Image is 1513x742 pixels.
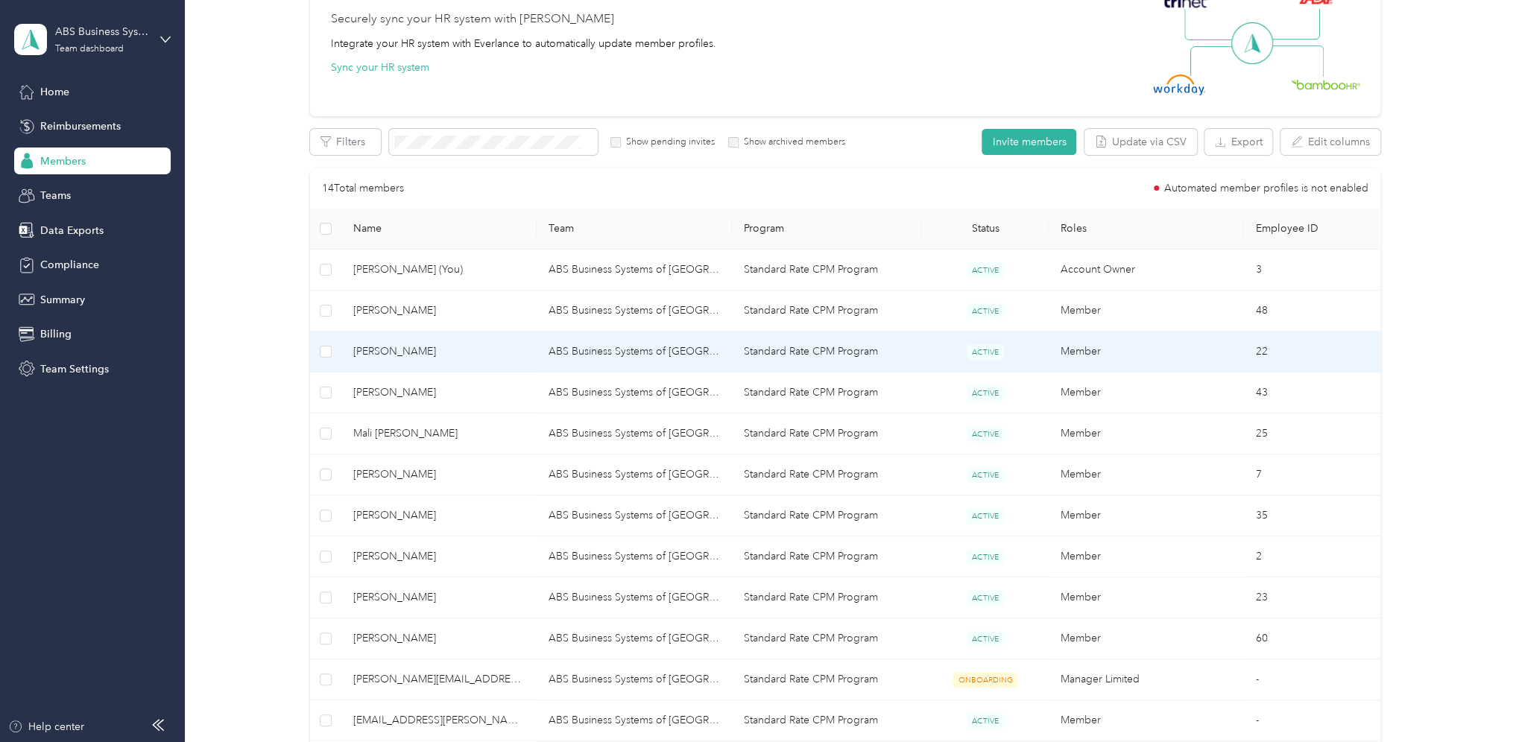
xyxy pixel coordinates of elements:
td: 2 [1244,536,1380,577]
span: Data Exports [40,223,104,238]
span: Automated member profiles is not enabled [1164,183,1368,194]
span: Compliance [40,257,99,273]
td: Member [1049,332,1244,372]
th: Name [341,209,537,250]
span: ACTIVE [967,385,1004,401]
span: ACTIVE [967,262,1004,278]
div: ABS Business Systems of [GEOGRAPHIC_DATA] [55,24,148,39]
button: Invite members [982,129,1076,155]
td: Patrick May [341,454,537,495]
div: Securely sync your HR system with [PERSON_NAME] [331,10,614,28]
td: Standard Rate CPM Program [732,372,922,413]
th: Program [732,209,922,250]
td: - [1244,700,1380,741]
span: ACTIVE [967,631,1004,647]
td: Member [1049,536,1244,577]
td: Mali Goff [341,413,537,454]
span: [PERSON_NAME] [353,343,525,360]
img: Line Left Down [1190,45,1242,76]
td: Standard Rate CPM Program [732,618,922,659]
td: Member [1049,700,1244,741]
span: ACTIVE [967,590,1004,606]
td: bo.bolton@absimage.com [341,700,537,741]
span: Mali [PERSON_NAME] [353,425,525,442]
span: [PERSON_NAME] [353,507,525,524]
td: Timothy Wright [341,291,537,332]
td: Standard Rate CPM Program [732,700,922,741]
td: Standard Rate CPM Program [732,495,922,536]
td: ABS Business Systems of Birmingham [537,495,732,536]
td: Member [1049,372,1244,413]
span: ACTIVE [967,344,1004,360]
td: 22 [1244,332,1380,372]
img: Workday [1153,74,1205,95]
td: 43 [1244,372,1380,413]
div: Integrate your HR system with Everlance to automatically update member profiles. [331,36,716,51]
p: 14 Total members [322,180,404,197]
span: [PERSON_NAME] [353,384,525,401]
td: Standard Rate CPM Program [732,659,922,700]
span: ACTIVE [967,713,1004,729]
button: Export [1204,129,1272,155]
span: [PERSON_NAME] [353,589,525,606]
span: Home [40,84,69,100]
td: Member [1049,291,1244,332]
td: Standard Rate CPM Program [732,413,922,454]
img: Line Left Up [1184,9,1236,41]
div: Team dashboard [55,45,124,54]
img: BambooHR [1291,79,1359,89]
span: [PERSON_NAME] [353,466,525,483]
td: ONBOARDING [922,659,1049,700]
td: Gary Smith [341,372,537,413]
span: [EMAIL_ADDRESS][PERSON_NAME][DOMAIN_NAME] [353,712,525,729]
span: ACTIVE [967,549,1004,565]
span: ACTIVE [967,426,1004,442]
td: Member [1049,454,1244,495]
td: ABS Business Systems of Birmingham [537,659,732,700]
td: Standard Rate CPM Program [732,454,922,495]
td: Paul Lewis (You) [341,250,537,291]
span: ACTIVE [967,467,1004,483]
span: Members [40,153,86,169]
td: 35 [1244,495,1380,536]
td: ABS Business Systems of Birmingham [537,332,732,372]
button: Update via CSV [1084,129,1197,155]
td: ABS Business Systems of Birmingham [537,372,732,413]
td: 23 [1244,577,1380,618]
button: Edit columns [1280,129,1380,155]
label: Show archived members [739,136,845,149]
th: Team [537,209,732,250]
span: Reimbursements [40,118,121,134]
img: Line Right Down [1272,45,1324,77]
td: Standard Rate CPM Program [732,332,922,372]
td: 48 [1244,291,1380,332]
span: Teams [40,188,71,203]
span: Team Settings [40,361,109,377]
span: ACTIVE [967,303,1004,319]
td: ABS Business Systems of Birmingham [537,291,732,332]
td: Standard Rate CPM Program [732,250,922,291]
td: Standard Rate CPM Program [732,291,922,332]
span: [PERSON_NAME] [353,548,525,565]
label: Show pending invites [621,136,715,149]
span: Billing [40,326,72,342]
td: 7 [1244,454,1380,495]
span: ACTIVE [967,508,1004,524]
td: Account Owner [1049,250,1244,291]
span: [PERSON_NAME] (You) [353,261,525,278]
td: 3 [1244,250,1380,291]
td: ABS Business Systems of Birmingham [537,454,732,495]
img: Line Right Up [1268,9,1320,40]
td: ABS Business Systems of Birmingham [537,413,732,454]
span: [PERSON_NAME] [353,630,525,647]
td: Member [1049,413,1244,454]
button: Filters [310,129,381,155]
span: [PERSON_NAME] [353,302,525,319]
span: [PERSON_NAME][EMAIL_ADDRESS][DOMAIN_NAME] [353,671,525,688]
button: Help center [8,719,84,735]
td: Standard Rate CPM Program [732,536,922,577]
td: ABS Business Systems of Birmingham [537,250,732,291]
td: R.L. Laws [341,495,537,536]
td: Member [1049,618,1244,659]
